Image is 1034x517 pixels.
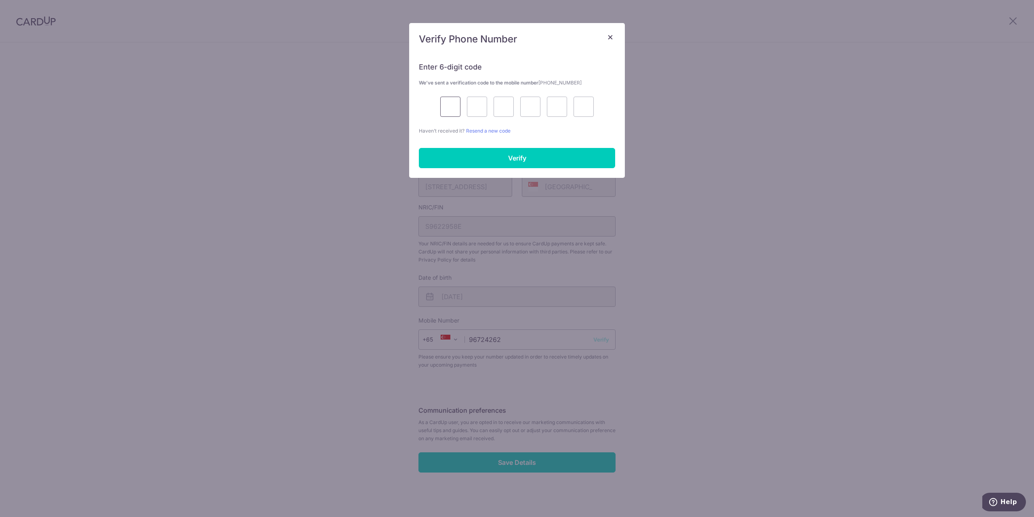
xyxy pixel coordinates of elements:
h6: Enter 6-digit code [419,62,615,72]
span: Haven’t received it? [419,128,464,134]
iframe: Opens a widget where you can find more information [982,493,1026,513]
strong: We’ve sent a verification code to the mobile number [419,80,582,86]
a: Resend a new code [466,128,511,134]
span: [PHONE_NUMBER] [538,80,582,86]
input: Verify [419,148,615,168]
h5: Verify Phone Number [419,33,615,46]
